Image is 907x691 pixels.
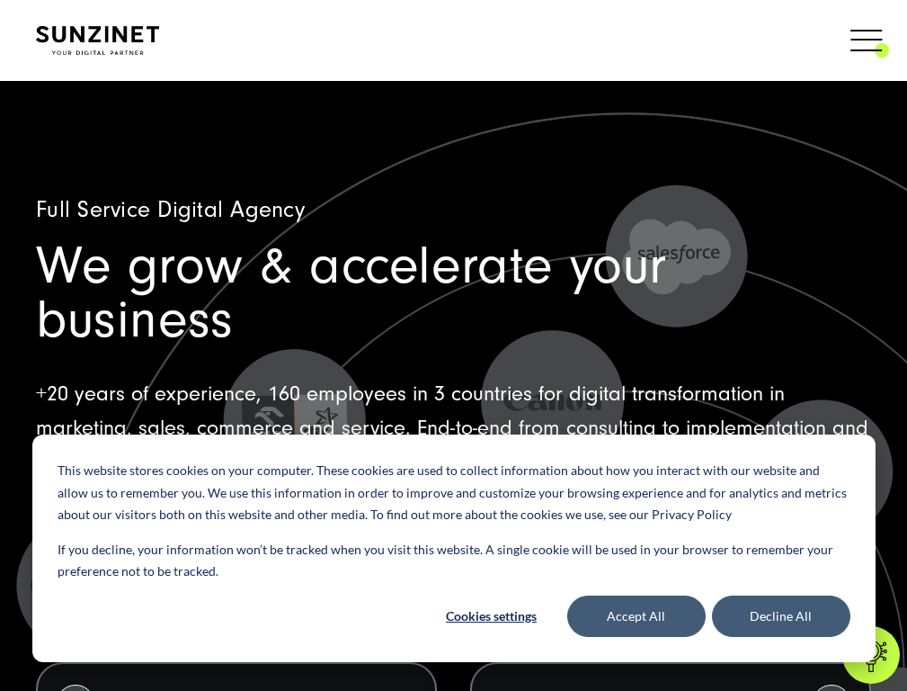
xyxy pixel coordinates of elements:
[36,239,871,347] h1: We grow & accelerate your business
[36,377,871,480] p: +20 years of experience, 160 employees in 3 countries for digital transformation in marketing, sa...
[567,596,706,637] button: Accept All
[712,596,850,637] button: Decline All
[58,460,850,526] p: This website stores cookies on your computer. These cookies are used to collect information about...
[36,196,305,223] span: Full Service Digital Agency
[32,435,876,662] div: Cookie banner
[422,596,561,637] button: Cookies settings
[58,539,850,583] p: If you decline, your information won’t be tracked when you visit this website. A single cookie wi...
[36,26,159,55] img: SUNZINET Full Service Digital Agentur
